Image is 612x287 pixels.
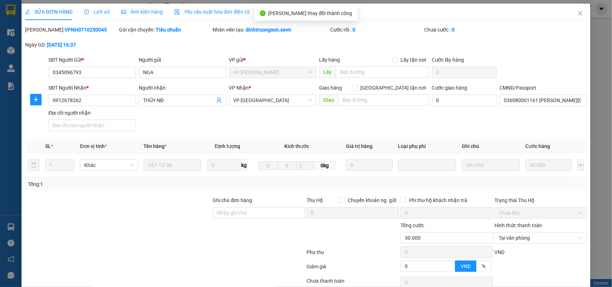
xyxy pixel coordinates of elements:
div: Người gửi [139,56,226,64]
button: plus [30,94,42,105]
div: VP gửi [229,56,317,64]
input: R [277,161,297,170]
button: Close [570,4,590,24]
span: VP Nam Định [233,95,312,106]
input: C [296,161,314,170]
span: VP Nhận [229,85,249,91]
span: Chưa thu [499,207,583,218]
span: SỬA ĐƠN HÀNG [25,9,73,15]
input: 0 [346,159,392,171]
span: Giá trị hàng [346,143,373,149]
span: Giao [319,94,338,106]
div: [PERSON_NAME]: [25,26,118,34]
input: Ghi Chú [462,159,520,171]
b: 0 [452,27,455,33]
span: SL [45,143,51,149]
span: kg [241,159,248,171]
span: VND [494,249,504,255]
input: Cước lấy hàng [432,67,497,78]
span: Tại văn phòng [499,233,583,243]
b: VPNH0710250045 [65,27,107,33]
span: close [578,10,583,16]
div: Gói vận chuyển: [119,26,212,34]
label: Cước giao hàng [432,85,468,91]
span: Ảnh kiện hàng [121,9,163,15]
span: VP Ngọc Hồi [233,67,312,78]
span: Lịch sử [84,9,110,15]
label: Cước lấy hàng [432,57,464,63]
b: 0 [352,27,355,33]
div: Giảm giá [306,263,400,275]
li: Hotline: 19001155 [67,27,300,35]
span: picture [121,9,126,14]
div: Tổng: 1 [28,180,237,188]
span: Kích thước [285,143,309,149]
button: delete [28,159,39,171]
div: Cước rồi : [330,26,423,34]
input: VD: Bàn, Ghế [144,159,202,171]
input: Ghi chú đơn hàng [213,207,305,219]
input: D [258,161,277,170]
span: user-add [216,97,222,103]
li: Số 10 ngõ 15 Ngọc Hồi, Q.[PERSON_NAME], [GEOGRAPHIC_DATA] [67,18,300,27]
span: Đơn vị tính [80,143,107,149]
span: Tên hàng [144,143,167,149]
span: Tổng cước [400,223,424,228]
input: Cước giao hàng [432,95,497,106]
div: Địa chỉ người nhận [48,109,136,117]
div: CMND/Passport [500,84,587,92]
span: Lấy [319,66,336,78]
div: SĐT Người Gửi [48,56,136,64]
span: Phí thu hộ khách nhận trả [406,196,470,204]
input: Địa chỉ của người nhận [48,120,136,131]
img: icon [174,9,180,15]
div: Trạng thái Thu Hộ [494,196,587,204]
span: Yêu cầu xuất hóa đơn điện tử [174,9,250,15]
span: Lấy tận nơi [398,56,429,64]
span: [GEOGRAPHIC_DATA] tận nơi [358,84,429,92]
b: dinhtruongson.xevn [246,27,291,33]
span: [PERSON_NAME] thay đổi thành công [269,10,352,16]
div: Ngày GD: [25,41,118,49]
span: Lấy hàng [319,57,340,63]
span: VND [461,263,471,269]
span: Khác [84,160,134,171]
span: Cước hàng [526,143,550,149]
span: check-circle [260,10,266,16]
span: Định lượng [215,143,240,149]
b: Tiêu chuẩn [156,27,181,33]
span: % [482,263,485,269]
div: SĐT Người Nhận [48,84,136,92]
span: 0kg [314,161,336,170]
div: Người nhận [139,84,226,92]
th: Loại phụ phí [395,139,459,153]
span: clock-circle [84,9,89,14]
div: Chưa cước : [424,26,517,34]
img: logo.jpg [9,9,45,45]
label: Hình thức thanh toán [494,223,542,228]
b: [DATE] 16:37 [47,42,76,48]
div: Phụ thu [306,248,400,261]
span: plus [30,97,41,102]
input: Dọc đường [338,94,429,106]
button: plus [578,159,584,171]
b: GỬI : VP [GEOGRAPHIC_DATA] [9,52,107,76]
span: Thu Hộ [307,197,323,203]
input: Dọc đường [336,66,429,78]
span: Giao hàng [319,85,342,91]
span: edit [25,9,30,14]
th: Ghi chú [459,139,523,153]
div: Nhân viên tạo: [213,26,329,34]
span: Chuyển khoản ng. gửi [345,196,399,204]
input: 0 [526,159,572,171]
label: Ghi chú đơn hàng [213,197,252,203]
